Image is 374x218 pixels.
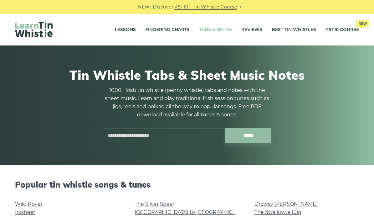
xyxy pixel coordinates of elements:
a: Best Tin Whistles [272,22,316,38]
img: LearnTinWhistle.com [15,21,53,37]
a: The Swallowtail Jig [254,209,301,215]
span: New [356,20,369,27]
a: Reviews [241,22,262,38]
p: 1000+ Irish tin whistle (penny whistle) tabs and notes with the sheet music. Learn and play tradi... [103,86,272,119]
a: Drowsy [PERSON_NAME] [254,201,318,207]
a: Lessons [115,22,136,38]
a: Wild Rover [15,201,43,207]
h1: Tin Whistle Tabs & Sheet Music Notes [18,67,356,82]
h2: Popular tin whistle songs & tunes [15,180,359,189]
a: Fingering Charts [145,22,190,38]
a: Tabs & Notes [199,22,232,38]
a: Inisheer [15,209,35,215]
a: The Silver Spear [135,201,174,207]
a: [GEOGRAPHIC_DATA] to [GEOGRAPHIC_DATA] [135,209,250,215]
a: PST10 CourseNew [325,22,359,38]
